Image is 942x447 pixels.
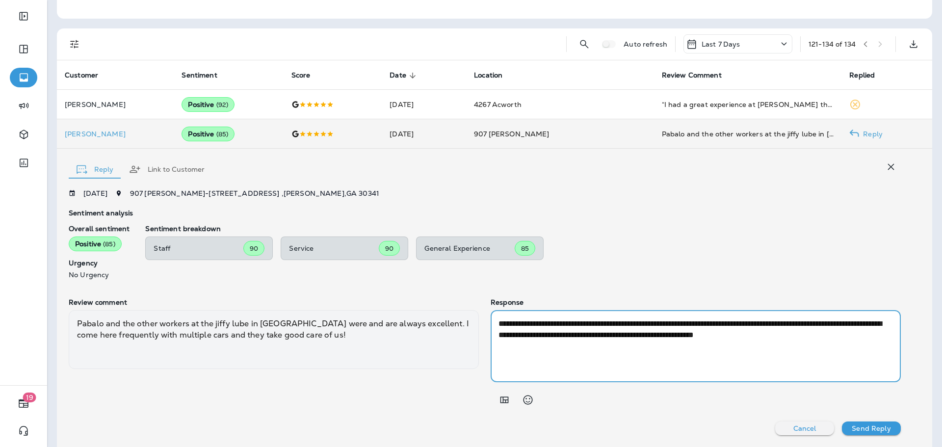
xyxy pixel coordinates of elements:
span: 907 [PERSON_NAME] - [STREET_ADDRESS] , [PERSON_NAME] , GA 30341 [130,189,379,198]
p: [DATE] [83,189,107,197]
span: ( 92 ) [216,101,229,109]
span: Sentiment [182,71,230,80]
button: Cancel [775,421,834,435]
td: [DATE] [382,90,466,119]
span: ( 85 ) [103,240,115,248]
span: Location [474,71,502,79]
span: 19 [23,393,36,402]
button: Expand Sidebar [10,6,37,26]
span: Score [291,71,323,80]
p: [PERSON_NAME] [65,101,166,108]
span: 4267 Acworth [474,100,522,109]
div: Positive [182,127,235,141]
span: Review Comment [662,71,722,79]
button: Send Reply [842,421,901,435]
span: Sentiment [182,71,217,79]
span: 90 [385,244,393,253]
p: Last 7 Days [702,40,740,48]
p: Cancel [793,424,816,432]
button: Search Reviews [575,34,594,54]
div: Pabalo and the other workers at the jiffy lube in Chamblee were and are always excellent. I come ... [662,129,834,139]
p: Staff [154,244,243,252]
p: Overall sentiment [69,225,130,233]
button: Add in a premade template [495,390,514,410]
div: Positive [182,97,235,112]
p: Review comment [69,298,479,306]
div: Click to view Customer Drawer [65,130,166,138]
div: Pabalo and the other workers at the jiffy lube in [GEOGRAPHIC_DATA] were and are always excellent... [69,310,479,369]
span: 90 [250,244,258,253]
p: [PERSON_NAME] [65,130,166,138]
p: Reply [859,130,883,138]
span: Customer [65,71,98,79]
div: Positive [69,237,122,251]
p: Response [491,298,901,306]
span: Replied [849,71,875,79]
p: Sentiment analysis [69,209,901,217]
button: Select an emoji [518,390,538,410]
p: General Experience [424,244,515,252]
td: [DATE] [382,119,466,149]
p: Send Reply [852,424,890,432]
span: Date [390,71,419,80]
span: Location [474,71,515,80]
span: 907 [PERSON_NAME] [474,130,549,138]
div: “I had a great experience at Jiffy Lube thanks to Brian! He changed my oil quickly and efficientl... [662,100,834,109]
span: Score [291,71,311,79]
div: 121 - 134 of 134 [809,40,856,48]
button: Link to Customer [121,152,212,187]
button: Filters [65,34,84,54]
button: 19 [10,394,37,413]
button: Reply [69,152,121,187]
p: Urgency [69,259,130,267]
span: Date [390,71,406,79]
button: Export as CSV [904,34,923,54]
p: Auto refresh [624,40,667,48]
span: 85 [521,244,529,253]
span: ( 85 ) [216,130,229,138]
span: Review Comment [662,71,734,80]
p: Sentiment breakdown [145,225,901,233]
p: Service [289,244,379,252]
span: Customer [65,71,111,80]
span: Replied [849,71,888,80]
p: No Urgency [69,271,130,279]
